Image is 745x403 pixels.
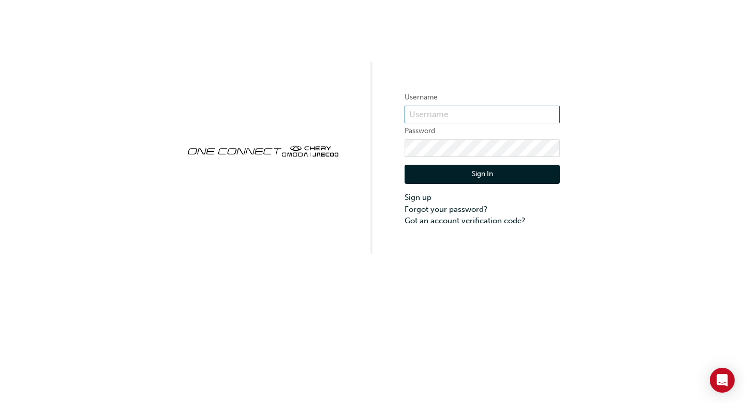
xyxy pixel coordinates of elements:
[405,215,560,227] a: Got an account verification code?
[185,137,340,164] img: oneconnect
[405,106,560,123] input: Username
[405,204,560,215] a: Forgot your password?
[405,192,560,204] a: Sign up
[405,165,560,184] button: Sign In
[710,368,735,393] div: Open Intercom Messenger
[405,91,560,104] label: Username
[405,125,560,137] label: Password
